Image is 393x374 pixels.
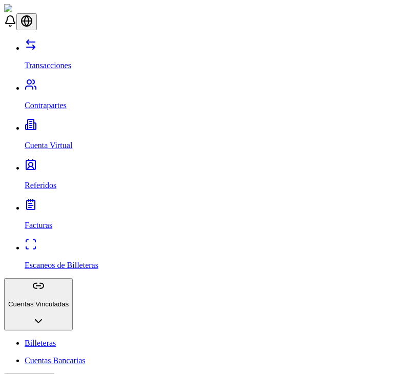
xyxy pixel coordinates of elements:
[25,261,389,270] p: Escaneos de Billeteras
[25,243,389,270] a: Escaneos de Billeteras
[25,44,389,70] a: Transacciones
[25,84,389,110] a: Contrapartes
[25,181,389,190] p: Referidos
[25,123,389,150] a: Cuenta Virtual
[4,4,65,13] img: ShieldPay Logo
[25,356,389,365] a: Cuentas Bancarias
[8,300,69,308] p: Cuentas Vinculadas
[25,339,389,348] a: Billeteras
[25,163,389,190] a: Referidos
[25,101,389,110] p: Contrapartes
[25,221,389,230] p: Facturas
[4,278,73,330] button: Cuentas Vinculadas
[25,141,389,150] p: Cuenta Virtual
[25,61,389,70] p: Transacciones
[25,203,389,230] a: Facturas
